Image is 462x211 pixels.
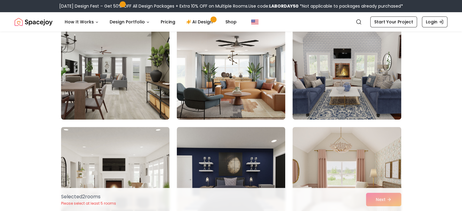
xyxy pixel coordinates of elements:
[269,3,299,9] b: LABORDAY50
[248,3,299,9] span: Use code:
[251,18,258,26] img: United States
[61,193,116,200] p: Selected 2 room s
[59,3,403,9] div: [DATE] Design Fest – Get 50% OFF All Design Packages + Extra 10% OFF on Multiple Rooms.
[156,16,180,28] a: Pricing
[60,16,241,28] nav: Main
[299,3,403,9] span: *Not applicable to packages already purchased*
[174,20,288,122] img: Room room-11
[422,16,447,27] a: Login
[105,16,155,28] button: Design Portfolio
[221,16,241,28] a: Shop
[15,12,447,32] nav: Global
[15,16,53,28] a: Spacejoy
[370,16,417,27] a: Start Your Project
[293,22,401,120] img: Room room-12
[61,201,116,206] p: Please select at least 5 rooms
[15,16,53,28] img: Spacejoy Logo
[60,16,104,28] button: How It Works
[181,16,219,28] a: AI Design
[61,22,169,120] img: Room room-10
